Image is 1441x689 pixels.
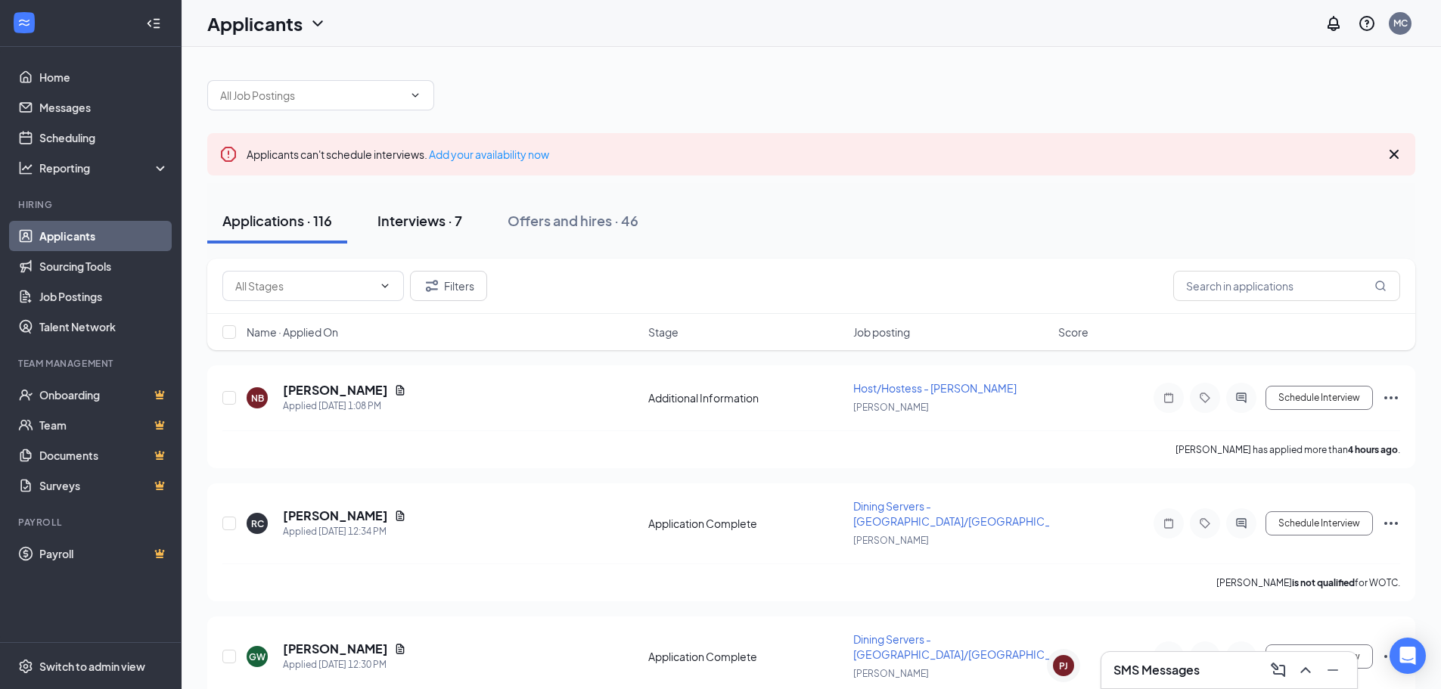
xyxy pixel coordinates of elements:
[394,510,406,522] svg: Document
[283,382,388,399] h5: [PERSON_NAME]
[1196,517,1214,529] svg: Tag
[1113,662,1200,678] h3: SMS Messages
[853,535,929,546] span: [PERSON_NAME]
[283,399,406,414] div: Applied [DATE] 1:08 PM
[39,659,145,674] div: Switch to admin view
[39,470,169,501] a: SurveysCrown
[1266,658,1290,682] button: ComposeMessage
[648,649,844,664] div: Application Complete
[1325,14,1343,33] svg: Notifications
[1385,145,1403,163] svg: Cross
[39,251,169,281] a: Sourcing Tools
[1382,647,1400,666] svg: Ellipses
[1321,658,1345,682] button: Minimize
[410,271,487,301] button: Filter Filters
[146,16,161,31] svg: Collapse
[429,147,549,161] a: Add your availability now
[251,392,264,405] div: NB
[1266,511,1373,535] button: Schedule Interview
[379,280,391,292] svg: ChevronDown
[283,524,406,539] div: Applied [DATE] 12:34 PM
[222,211,332,230] div: Applications · 116
[207,11,303,36] h1: Applicants
[648,390,844,405] div: Additional Information
[309,14,327,33] svg: ChevronDown
[283,657,406,672] div: Applied [DATE] 12:30 PM
[1232,392,1250,404] svg: ActiveChat
[1059,660,1068,672] div: PJ
[853,402,929,413] span: [PERSON_NAME]
[235,278,373,294] input: All Stages
[18,198,166,211] div: Hiring
[853,381,1017,395] span: Host/Hostess - [PERSON_NAME]
[39,410,169,440] a: TeamCrown
[283,641,388,657] h5: [PERSON_NAME]
[1266,644,1373,669] button: Schedule Interview
[1196,392,1214,404] svg: Tag
[377,211,462,230] div: Interviews · 7
[1292,577,1355,588] b: is not qualified
[39,160,169,175] div: Reporting
[18,160,33,175] svg: Analysis
[39,440,169,470] a: DocumentsCrown
[251,517,264,530] div: RC
[1266,386,1373,410] button: Schedule Interview
[39,312,169,342] a: Talent Network
[1160,650,1178,663] svg: Note
[1374,280,1387,292] svg: MagnifyingGlass
[1297,661,1315,679] svg: ChevronUp
[853,668,929,679] span: [PERSON_NAME]
[247,324,338,340] span: Name · Applied On
[1173,271,1400,301] input: Search in applications
[18,659,33,674] svg: Settings
[1393,17,1408,29] div: MC
[39,221,169,251] a: Applicants
[423,277,441,295] svg: Filter
[394,384,406,396] svg: Document
[1348,444,1398,455] b: 4 hours ago
[648,324,679,340] span: Stage
[220,87,403,104] input: All Job Postings
[1160,517,1178,529] svg: Note
[1175,443,1400,456] p: [PERSON_NAME] has applied more than .
[1293,658,1318,682] button: ChevronUp
[18,357,166,370] div: Team Management
[394,643,406,655] svg: Document
[39,380,169,410] a: OnboardingCrown
[39,62,169,92] a: Home
[1160,392,1178,404] svg: Note
[409,89,421,101] svg: ChevronDown
[1232,650,1250,663] svg: ActiveChat
[18,516,166,529] div: Payroll
[17,15,32,30] svg: WorkstreamLogo
[853,632,1079,661] span: Dining Servers -[GEOGRAPHIC_DATA]/[GEOGRAPHIC_DATA]
[247,147,549,161] span: Applicants can't schedule interviews.
[39,92,169,123] a: Messages
[853,324,910,340] span: Job posting
[853,499,1079,528] span: Dining Servers -[GEOGRAPHIC_DATA]/[GEOGRAPHIC_DATA]
[1382,389,1400,407] svg: Ellipses
[1269,661,1287,679] svg: ComposeMessage
[1324,661,1342,679] svg: Minimize
[1232,517,1250,529] svg: ActiveChat
[1382,514,1400,532] svg: Ellipses
[508,211,638,230] div: Offers and hires · 46
[1216,576,1400,589] p: [PERSON_NAME] for WOTC.
[39,281,169,312] a: Job Postings
[283,507,388,524] h5: [PERSON_NAME]
[39,123,169,153] a: Scheduling
[1358,14,1376,33] svg: QuestionInfo
[1058,324,1089,340] span: Score
[1196,650,1214,663] svg: Tag
[219,145,238,163] svg: Error
[648,516,844,531] div: Application Complete
[249,650,266,663] div: GW
[39,538,169,569] a: PayrollCrown
[1390,638,1426,674] div: Open Intercom Messenger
